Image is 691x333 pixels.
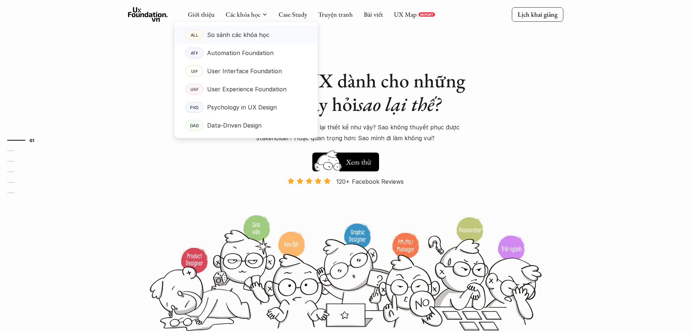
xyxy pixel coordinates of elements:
[190,123,199,128] p: DAD
[188,10,215,18] a: Giới thiệu
[207,120,262,131] p: Data-Driven Design
[207,66,282,76] p: User Interface Foundation
[357,91,441,117] em: sao lại thế?
[279,10,307,18] a: Case Study
[518,10,558,18] p: Lịch khai giảng
[364,10,383,18] a: Bài viết
[174,26,318,44] a: ALLSo sánh các khóa học
[174,80,318,98] a: UXFUser Experience Foundation
[512,7,563,21] a: Lịch khai giảng
[420,12,433,17] p: REPORT
[7,136,42,145] a: 01
[190,32,198,37] p: ALL
[226,10,260,18] a: Các khóa học
[29,138,34,143] strong: 01
[207,47,273,58] p: Automation Foundation
[207,84,287,95] p: User Experience Foundation
[174,116,318,134] a: DADData-Driven Design
[174,98,318,116] a: PXDPsychology in UX Design
[336,176,404,187] p: 120+ Facebook Reviews
[207,29,270,40] p: So sánh các khóa học
[207,102,277,113] p: Psychology in UX Design
[191,68,198,74] p: UIF
[394,10,417,18] a: UX Map
[219,69,473,116] h1: Khóa học UX dành cho những người hay hỏi
[318,10,353,18] a: Truyện tranh
[345,157,372,167] h5: Xem thử
[174,62,318,80] a: UIFUser Interface Foundation
[174,44,318,62] a: ATFAutomation Foundation
[419,12,435,17] a: REPORT
[190,105,199,110] p: PXD
[190,50,198,55] p: ATF
[190,87,198,92] p: UXF
[219,122,473,144] p: Sao lại làm tính năng này? Sao lại thiết kế như vậy? Sao không thuyết phục được stakeholder? Hoặc...
[312,149,379,171] a: Xem thử
[281,177,410,214] a: 120+ Facebook Reviews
